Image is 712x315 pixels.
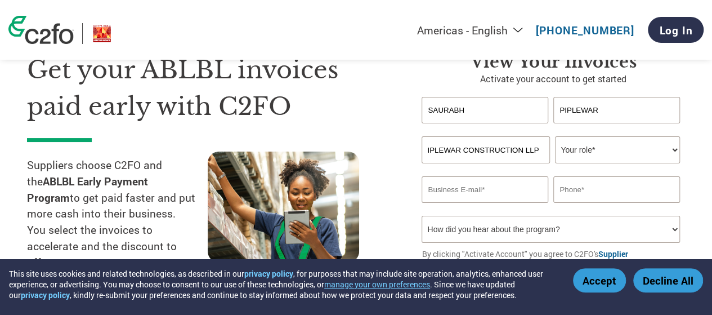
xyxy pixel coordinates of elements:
[633,268,703,292] button: Decline All
[422,125,548,132] div: Invalid first name or first name is too long
[422,52,685,72] h3: View Your Invoices
[27,157,208,271] p: Suppliers choose C2FO and the to get paid faster and put more cash into their business. You selec...
[553,204,679,211] div: Inavlid Phone Number
[573,268,626,292] button: Accept
[422,97,548,123] input: First Name*
[324,279,430,290] button: manage your own preferences
[422,248,685,272] p: By clicking "Activate Account" you agree to C2FO's and
[21,290,70,300] a: privacy policy
[27,52,388,125] h1: Get your ABLBL invoices paid early with C2FO
[553,97,679,123] input: Last Name*
[555,136,679,163] select: Title/Role
[422,176,548,203] input: Invalid Email format
[422,204,548,211] div: Inavlid Email Address
[422,136,549,163] input: Your company name*
[648,17,704,43] a: Log In
[208,152,359,263] img: supply chain worker
[244,268,293,279] a: privacy policy
[8,16,74,44] img: c2fo logo
[422,165,679,172] div: Invalid company name or company name is too long
[553,176,679,203] input: Phone*
[91,23,113,44] img: ABLBL
[422,72,685,86] p: Activate your account to get started
[536,23,634,37] a: [PHONE_NUMBER]
[553,125,679,132] div: Invalid last name or last name is too long
[9,268,557,300] div: This site uses cookies and related technologies, as described in our , for purposes that may incl...
[27,174,148,205] strong: ABLBL Early Payment Program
